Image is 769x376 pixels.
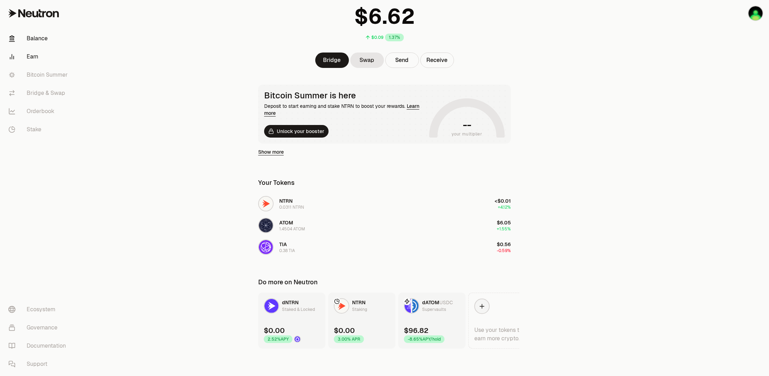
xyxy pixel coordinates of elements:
div: 0.38 TIA [279,248,295,253]
div: Do more on Neutron [258,277,318,287]
button: Unlock your booster [264,125,329,138]
a: NTRN LogoNTRNStaking$0.003.00% APR [328,293,396,349]
a: Use your tokens to earn more crypto. [468,293,536,349]
div: 1.4504 ATOM [279,226,305,232]
img: NTRN Logo [335,299,349,313]
img: USDC Logo [412,299,419,313]
span: ATOM [279,220,293,226]
div: 1.37% [385,34,404,41]
div: 3.00% APR [334,335,364,343]
div: $0.00 [334,326,355,335]
span: <$0.01 [495,198,511,204]
a: Orderbook [3,102,76,120]
span: NTRN [352,299,365,306]
div: Supervaults [422,306,446,313]
div: $0.09 [371,35,384,40]
a: Show more [258,148,284,155]
div: $96.82 [404,326,428,335]
button: TIA LogoTIA0.38 TIA$0.56-0.59% [254,237,515,258]
div: Deposit to start earning and stake NTRN to boost your rewards. [264,103,426,117]
div: $0.00 [264,326,285,335]
a: Swap [350,53,384,68]
div: Staked & Locked [282,306,315,313]
span: +4.12% [498,204,511,210]
span: your multiplier [452,131,482,138]
a: Ecosystem [3,300,76,319]
button: Receive [420,53,454,68]
img: Cosmos [749,6,763,20]
a: Documentation [3,337,76,355]
span: dNTRN [282,299,298,306]
button: Send [385,53,419,68]
span: $6.05 [497,220,511,226]
span: +1.55% [497,226,511,232]
a: Bridge & Swap [3,84,76,102]
img: dATOM Logo [405,299,411,313]
div: 2.52% APY [264,335,293,343]
span: TIA [279,241,287,248]
div: 0.0311 NTRN [279,204,304,210]
div: Staking [352,306,367,313]
img: TIA Logo [259,240,273,254]
a: dNTRN LogodNTRNStaked & Locked$0.002.52%APYDrop [258,293,325,349]
div: Your Tokens [258,178,295,188]
img: ATOM Logo [259,218,273,232]
span: -0.59% [497,248,511,253]
button: ATOM LogoATOM1.4504 ATOM$6.05+1.55% [254,215,515,236]
a: Earn [3,48,76,66]
span: NTRN [279,198,293,204]
a: Governance [3,319,76,337]
a: Bridge [315,53,349,68]
a: dATOM LogoUSDC LogodATOMUSDCSupervaults$96.82-8.65%APY/hold [398,293,466,349]
a: Bitcoin Summer [3,66,76,84]
img: dNTRN Logo [265,299,279,313]
button: NTRN LogoNTRN0.0311 NTRN<$0.01+4.12% [254,193,515,214]
span: USDC [439,299,453,306]
img: NTRN Logo [259,197,273,211]
div: Use your tokens to earn more crypto. [474,326,530,343]
img: Drop [295,336,300,342]
a: Support [3,355,76,373]
h1: -- [463,119,471,131]
a: Balance [3,29,76,48]
span: $0.56 [497,241,511,248]
div: Bitcoin Summer is here [264,91,426,100]
span: dATOM [422,299,439,306]
a: Stake [3,120,76,139]
div: -8.65% APY/hold [404,335,445,343]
